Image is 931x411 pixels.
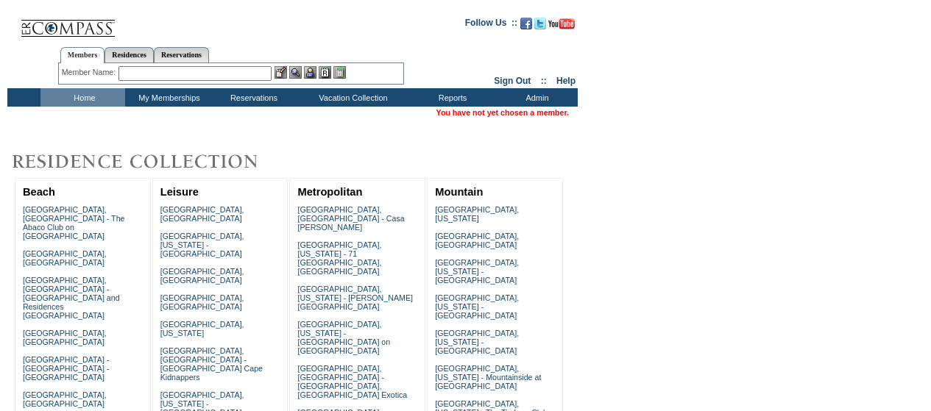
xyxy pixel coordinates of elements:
[160,346,263,382] a: [GEOGRAPHIC_DATA], [GEOGRAPHIC_DATA] - [GEOGRAPHIC_DATA] Cape Kidnappers
[23,205,125,240] a: [GEOGRAPHIC_DATA], [GEOGRAPHIC_DATA] - The Abaco Club on [GEOGRAPHIC_DATA]
[23,249,107,267] a: [GEOGRAPHIC_DATA], [GEOGRAPHIC_DATA]
[435,364,541,390] a: [GEOGRAPHIC_DATA], [US_STATE] - Mountainside at [GEOGRAPHIC_DATA]
[541,76,547,86] span: ::
[60,47,105,63] a: Members
[435,205,519,223] a: [GEOGRAPHIC_DATA], [US_STATE]
[494,76,531,86] a: Sign Out
[319,66,331,79] img: Reservations
[333,66,346,79] img: b_calculator.gif
[7,147,294,176] img: Destinations by Exclusive Resorts
[408,88,493,107] td: Reports
[160,267,244,285] a: [GEOGRAPHIC_DATA], [GEOGRAPHIC_DATA]
[105,47,154,62] a: Residences
[435,258,519,285] a: [GEOGRAPHIC_DATA], [US_STATE] - [GEOGRAPHIC_DATA]
[275,66,287,79] img: b_edit.gif
[20,7,116,37] img: Compass Home
[534,22,546,31] a: Follow us on Twitter
[210,88,294,107] td: Reservations
[297,285,413,311] a: [GEOGRAPHIC_DATA], [US_STATE] - [PERSON_NAME][GEOGRAPHIC_DATA]
[436,108,569,117] span: You have not yet chosen a member.
[160,205,244,223] a: [GEOGRAPHIC_DATA], [GEOGRAPHIC_DATA]
[435,186,483,198] a: Mountain
[435,329,519,355] a: [GEOGRAPHIC_DATA], [US_STATE] - [GEOGRAPHIC_DATA]
[160,320,244,337] a: [GEOGRAPHIC_DATA], [US_STATE]
[160,293,244,311] a: [GEOGRAPHIC_DATA], [GEOGRAPHIC_DATA]
[154,47,209,62] a: Reservations
[125,88,210,107] td: My Memberships
[297,364,407,399] a: [GEOGRAPHIC_DATA], [GEOGRAPHIC_DATA] - [GEOGRAPHIC_DATA], [GEOGRAPHIC_DATA] Exotica
[548,18,575,29] img: Subscribe to our YouTube Channel
[297,186,362,198] a: Metropolitan
[62,66,118,79] div: Member Name:
[520,18,532,29] img: Become our fan on Facebook
[534,18,546,29] img: Follow us on Twitter
[23,276,120,320] a: [GEOGRAPHIC_DATA], [GEOGRAPHIC_DATA] - [GEOGRAPHIC_DATA] and Residences [GEOGRAPHIC_DATA]
[297,205,404,232] a: [GEOGRAPHIC_DATA], [GEOGRAPHIC_DATA] - Casa [PERSON_NAME]
[7,22,19,23] img: i.gif
[23,329,107,346] a: [GEOGRAPHIC_DATA], [GEOGRAPHIC_DATA]
[493,88,578,107] td: Admin
[40,88,125,107] td: Home
[160,232,244,258] a: [GEOGRAPHIC_DATA], [US_STATE] - [GEOGRAPHIC_DATA]
[23,390,107,408] a: [GEOGRAPHIC_DATA], [GEOGRAPHIC_DATA]
[294,88,408,107] td: Vacation Collection
[556,76,576,86] a: Help
[23,186,55,198] a: Beach
[289,66,302,79] img: View
[23,355,109,382] a: [GEOGRAPHIC_DATA] - [GEOGRAPHIC_DATA] - [GEOGRAPHIC_DATA]
[297,320,390,355] a: [GEOGRAPHIC_DATA], [US_STATE] - [GEOGRAPHIC_DATA] on [GEOGRAPHIC_DATA]
[160,186,199,198] a: Leisure
[304,66,316,79] img: Impersonate
[520,22,532,31] a: Become our fan on Facebook
[548,22,575,31] a: Subscribe to our YouTube Channel
[435,232,519,249] a: [GEOGRAPHIC_DATA], [GEOGRAPHIC_DATA]
[465,16,517,34] td: Follow Us ::
[435,293,519,320] a: [GEOGRAPHIC_DATA], [US_STATE] - [GEOGRAPHIC_DATA]
[297,240,381,276] a: [GEOGRAPHIC_DATA], [US_STATE] - 71 [GEOGRAPHIC_DATA], [GEOGRAPHIC_DATA]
